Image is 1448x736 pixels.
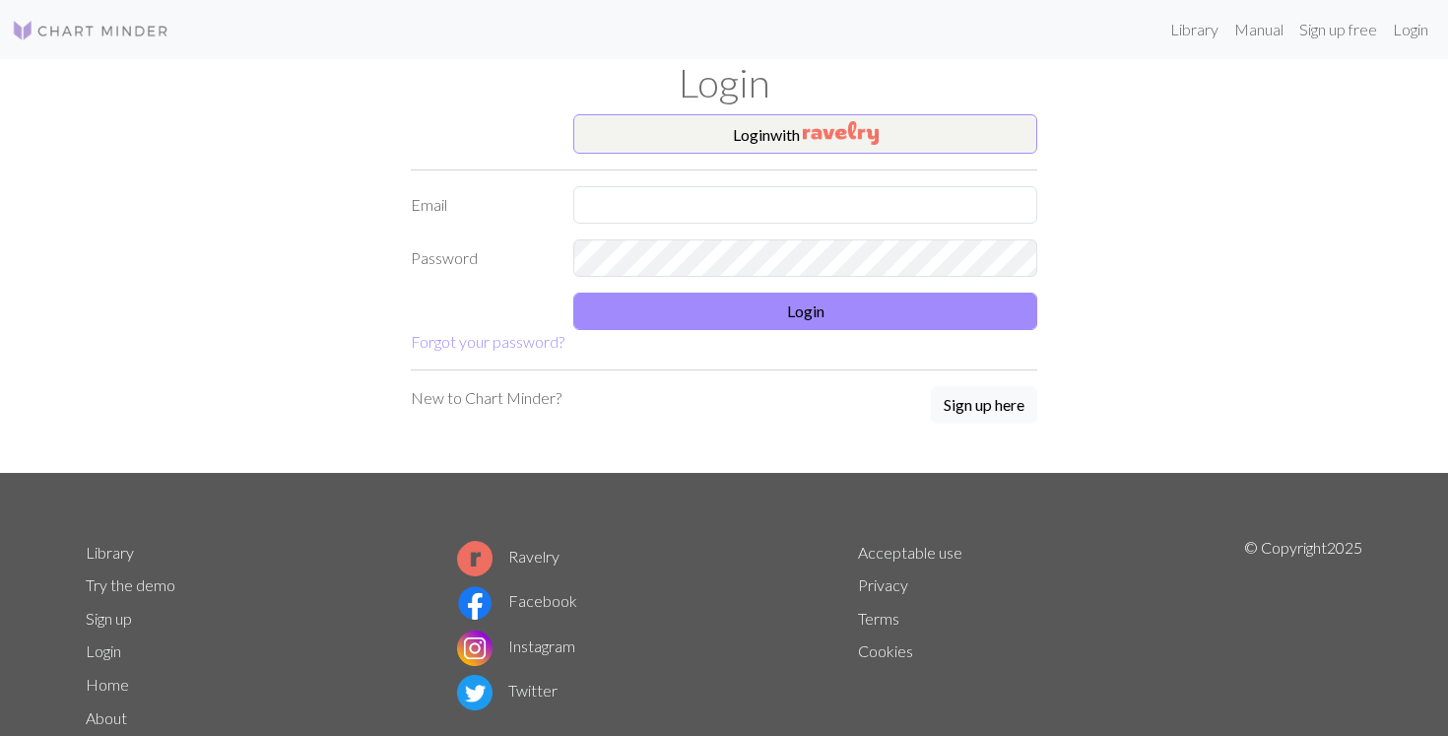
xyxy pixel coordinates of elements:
a: Terms [858,609,899,628]
a: Sign up here [931,386,1037,426]
a: Library [1162,10,1226,49]
a: Login [86,641,121,660]
a: Facebook [457,591,577,610]
a: Sign up [86,609,132,628]
img: Twitter logo [457,675,493,710]
a: Home [86,675,129,694]
a: Cookies [858,641,913,660]
a: Try the demo [86,575,175,594]
button: Loginwith [573,114,1037,154]
a: Login [1385,10,1436,49]
a: Instagram [457,636,575,655]
button: Login [573,293,1037,330]
label: Email [399,186,561,224]
img: Facebook logo [457,585,493,621]
p: New to Chart Minder? [411,386,561,410]
a: Library [86,543,134,562]
img: Logo [12,19,169,42]
a: Privacy [858,575,908,594]
a: Acceptable use [858,543,962,562]
p: © Copyright 2025 [1244,536,1362,735]
a: About [86,708,127,727]
a: Sign up free [1291,10,1385,49]
button: Sign up here [931,386,1037,424]
h1: Login [74,59,1374,106]
label: Password [399,239,561,277]
a: Manual [1226,10,1291,49]
img: Ravelry logo [457,541,493,576]
a: Ravelry [457,547,559,566]
a: Forgot your password? [411,332,564,351]
img: Ravelry [803,121,879,145]
a: Twitter [457,681,558,700]
img: Instagram logo [457,631,493,666]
